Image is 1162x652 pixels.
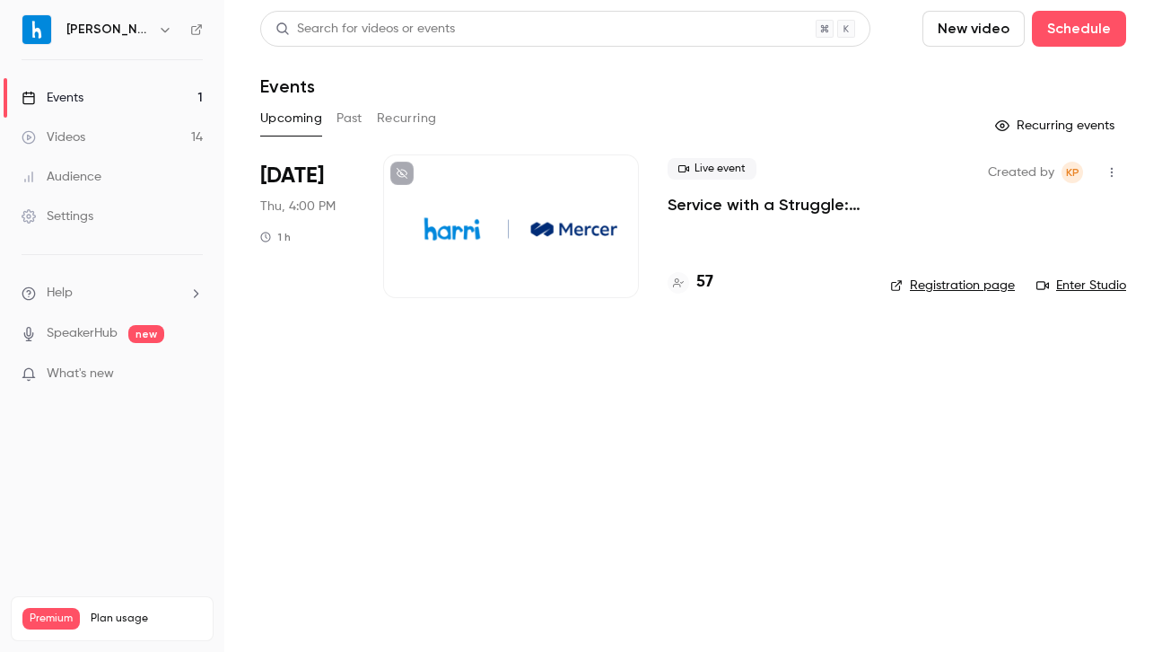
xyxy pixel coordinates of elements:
a: 57 [668,270,713,295]
span: Thu, 4:00 PM [260,198,336,216]
div: Settings [22,207,93,225]
div: Events [22,89,83,107]
span: Plan usage [91,612,202,626]
button: Upcoming [260,104,322,133]
div: Sep 4 Thu, 11:00 AM (America/New York) [260,154,354,298]
span: new [128,325,164,343]
span: KP [1066,162,1079,183]
button: Past [336,104,363,133]
li: help-dropdown-opener [22,284,203,303]
div: Videos [22,128,85,146]
a: Enter Studio [1036,277,1126,295]
button: New video [922,11,1025,47]
button: Recurring [377,104,437,133]
span: Help [47,284,73,303]
a: Registration page [890,277,1015,295]
div: Search for videos or events [275,20,455,39]
div: 1 h [260,230,291,244]
iframe: Noticeable Trigger [181,366,203,383]
h6: [PERSON_NAME] [66,21,151,39]
span: Created by [988,162,1054,183]
span: Live event [668,158,756,180]
a: Service with a Struggle: What Hospitality Can Teach Us About Supporting Frontline Teams [668,194,861,216]
span: Premium [22,608,80,630]
span: What's new [47,365,114,383]
span: Kate Price [1062,162,1083,183]
button: Schedule [1032,11,1126,47]
div: Audience [22,168,101,186]
h1: Events [260,75,315,97]
a: SpeakerHub [47,324,118,343]
h4: 57 [696,270,713,295]
span: [DATE] [260,162,324,190]
button: Recurring events [987,111,1126,140]
img: Harri [22,15,51,44]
